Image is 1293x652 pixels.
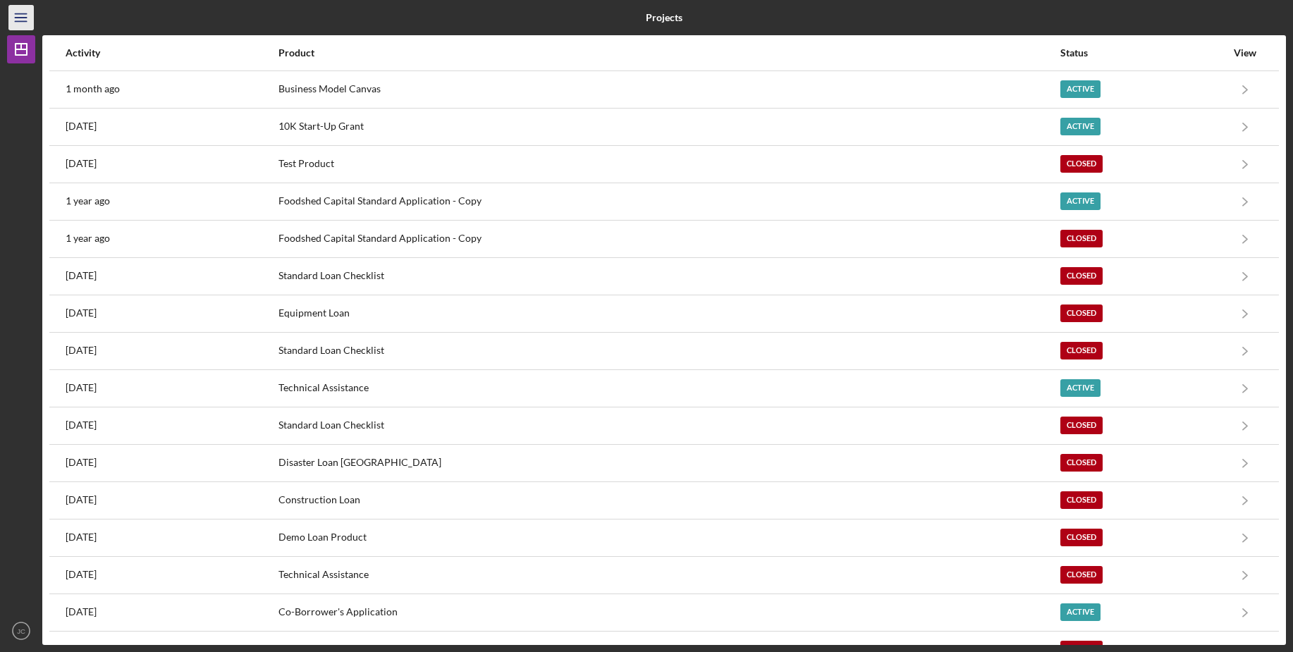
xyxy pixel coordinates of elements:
div: Technical Assistance [278,558,1059,593]
div: Construction Loan [278,483,1059,518]
div: Demo Loan Product [278,520,1059,555]
time: 2024-02-05 21:25 [66,270,97,281]
time: 2024-07-01 22:30 [66,195,110,207]
div: Active [1060,379,1101,397]
div: Closed [1060,529,1103,546]
time: 2023-09-26 22:41 [66,457,97,468]
div: View [1227,47,1263,59]
div: Closed [1060,230,1103,247]
time: 2023-11-09 18:23 [66,345,97,356]
div: Closed [1060,566,1103,584]
time: 2023-05-11 21:58 [66,606,97,617]
div: Standard Loan Checklist [278,333,1059,369]
div: Test Product [278,147,1059,182]
button: JC [7,617,35,645]
div: Closed [1060,417,1103,434]
time: 2025-06-23 15:10 [66,121,97,132]
time: 2023-09-08 21:10 [66,531,97,543]
div: Active [1060,118,1101,135]
div: Co-Borrower's Application [278,595,1059,630]
time: 2024-10-09 13:22 [66,158,97,169]
div: Closed [1060,267,1103,285]
div: Product [278,47,1059,59]
div: Foodshed Capital Standard Application - Copy [278,184,1059,219]
time: 2023-09-26 15:50 [66,494,97,505]
time: 2023-10-20 20:49 [66,382,97,393]
div: Active [1060,80,1101,98]
time: 2023-10-03 19:29 [66,419,97,431]
div: Active [1060,192,1101,210]
div: Closed [1060,491,1103,509]
div: Closed [1060,305,1103,322]
div: Closed [1060,454,1103,472]
div: Disaster Loan [GEOGRAPHIC_DATA] [278,445,1059,481]
div: Active [1060,603,1101,621]
div: Activity [66,47,277,59]
div: Foodshed Capital Standard Application - Copy [278,221,1059,257]
b: Projects [646,12,682,23]
time: 2023-08-18 15:09 [66,569,97,580]
div: Equipment Loan [278,296,1059,331]
div: Business Model Canvas [278,72,1059,107]
div: Standard Loan Checklist [278,259,1059,294]
div: Standard Loan Checklist [278,408,1059,443]
div: Closed [1060,155,1103,173]
time: 2025-07-31 15:48 [66,83,120,94]
div: Closed [1060,342,1103,359]
text: JC [17,627,25,635]
div: Technical Assistance [278,371,1059,406]
div: 10K Start-Up Grant [278,109,1059,144]
time: 2024-02-02 22:39 [66,307,97,319]
time: 2024-07-01 22:05 [66,233,110,244]
div: Status [1060,47,1226,59]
